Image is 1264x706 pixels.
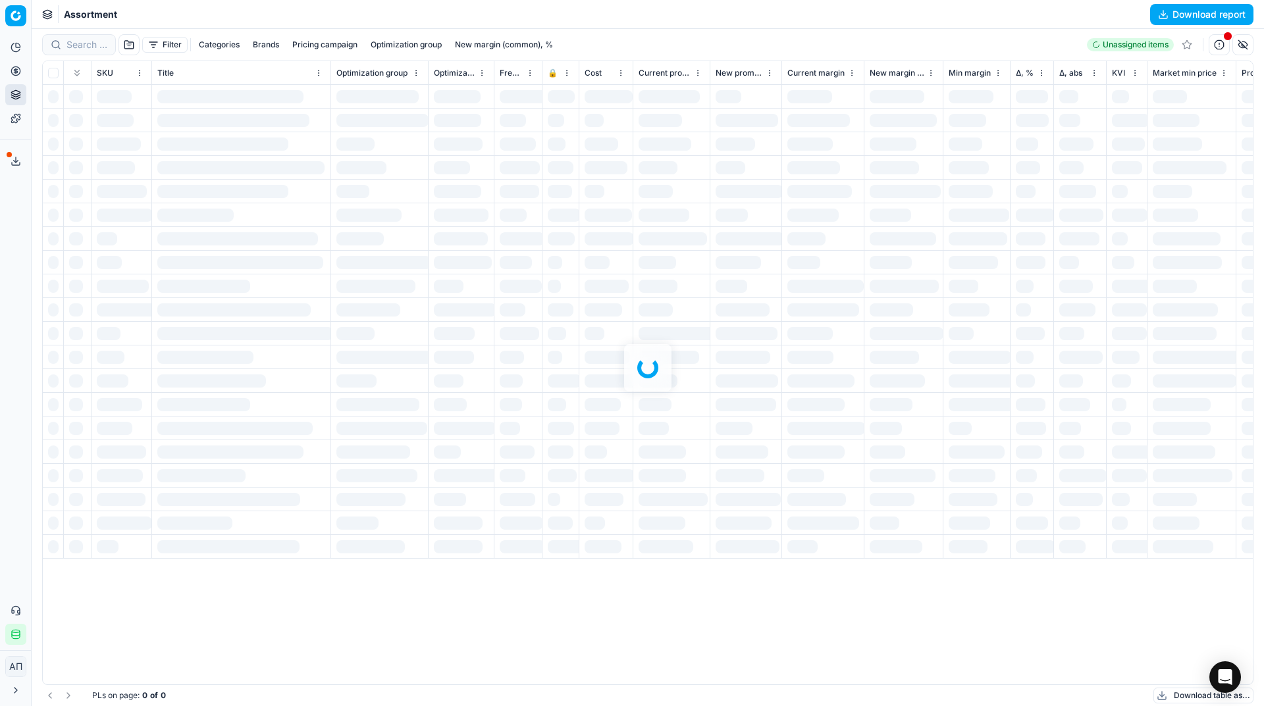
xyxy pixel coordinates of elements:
button: Download report [1150,4,1253,25]
span: Assortment [64,8,117,21]
button: АП [5,656,26,677]
span: АП [6,657,26,676]
div: Open Intercom Messenger [1209,661,1241,693]
nav: breadcrumb [64,8,117,21]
